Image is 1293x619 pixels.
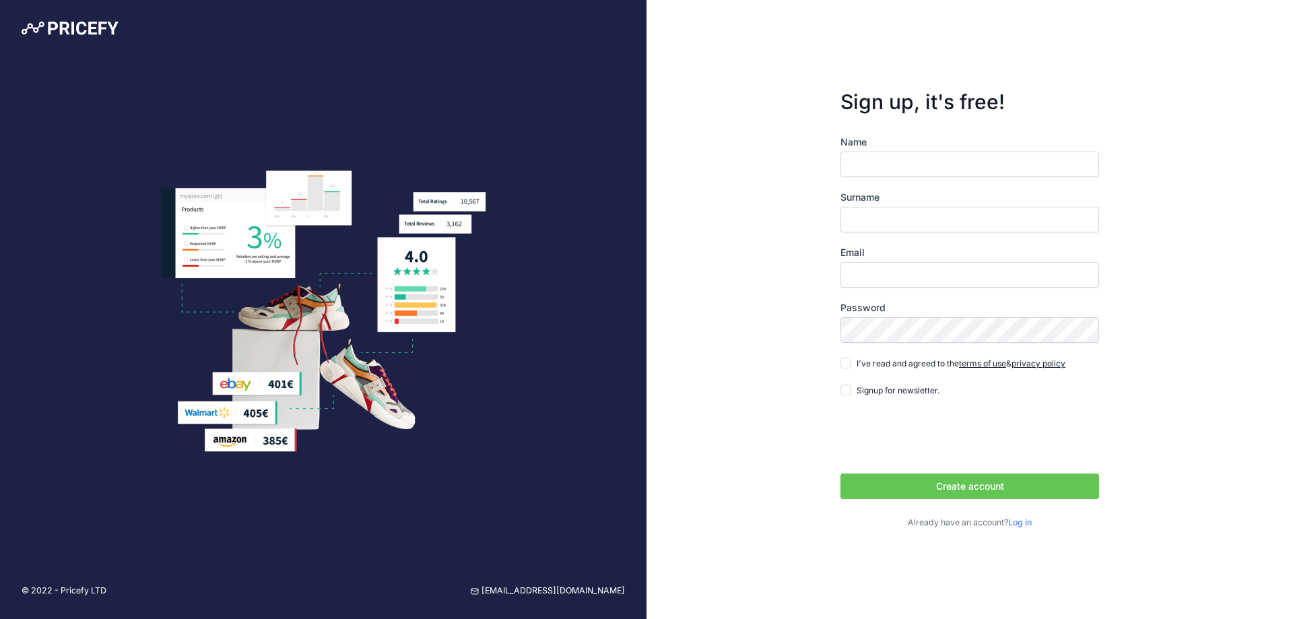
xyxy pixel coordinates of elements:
[959,358,1006,368] a: terms of use
[840,517,1099,529] p: Already have an account?
[471,585,625,597] a: [EMAIL_ADDRESS][DOMAIN_NAME]
[1008,517,1032,527] a: Log in
[840,246,1099,259] label: Email
[840,135,1099,149] label: Name
[22,22,119,35] img: Pricefy
[840,191,1099,204] label: Surname
[840,90,1099,114] h3: Sign up, it's free!
[857,385,939,395] span: Signup for newsletter.
[840,410,1045,463] iframe: reCAPTCHA
[22,585,106,597] p: © 2022 - Pricefy LTD
[840,301,1099,315] label: Password
[1012,358,1065,368] a: privacy policy
[840,474,1099,499] button: Create account
[857,358,1065,368] span: I've read and agreed to the &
